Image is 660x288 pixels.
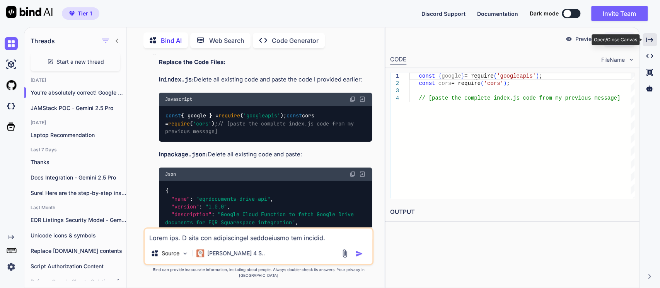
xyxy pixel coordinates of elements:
h2: [DATE] [24,120,126,126]
img: copy [350,96,356,102]
span: ) [536,73,539,79]
span: "description" [171,211,211,218]
p: JAMStack POC - Gemini 2.5 Pro [31,104,126,112]
span: { [438,73,441,79]
strong: Replace the Code Files: [159,58,225,66]
span: FileName [601,56,625,64]
img: Open in Browser [359,171,366,178]
img: settings [5,260,18,273]
span: ( [493,73,496,79]
img: darkCloudIdeIcon [5,100,18,113]
h2: [DATE] [24,77,126,83]
code: index.js [164,76,192,83]
p: Preview [575,35,596,43]
span: 'googleapis' [243,112,280,119]
button: premiumTier 1 [62,7,99,20]
span: 'googleapis' [497,73,536,79]
img: preview [565,36,572,42]
div: CODE [390,55,406,64]
img: Bind AI [6,6,53,18]
span: , [295,219,298,226]
span: , [227,203,230,210]
span: "index.js" [196,227,227,234]
span: = require [451,80,481,86]
span: "main" [171,227,190,234]
p: Web Search [209,36,244,45]
p: You're absolutely correct! Google Cloud ... [31,89,126,97]
span: 'cors' [193,120,211,127]
span: ) [503,80,506,86]
span: Discord Support [421,10,466,17]
p: Bind AI [161,36,182,45]
p: [PERSON_NAME] 4 S.. [207,249,265,257]
span: 'cors' [484,80,503,86]
strong: In : [159,76,194,83]
img: githubLight [5,79,18,92]
span: const [419,80,435,86]
h2: Last Month [24,205,126,211]
span: : [190,227,193,234]
p: Laptop Recommendation [31,131,126,139]
span: "eqrdocuments-drive-api" [196,195,270,202]
span: "name" [171,195,190,202]
img: Claude 4 Sonnet [196,249,204,257]
p: Script Authorization Content [31,263,126,270]
img: premium [69,11,75,16]
button: Invite Team [591,6,648,21]
p: Replace [DOMAIN_NAME] contents [31,247,126,255]
span: google [442,73,461,79]
div: 2 [390,80,399,87]
p: Delete all existing code and paste the code I provided earlier: [159,75,372,84]
img: Open in Browser [359,96,366,103]
code: { google } = ( ); cors = ( ); [165,112,357,136]
span: // [paste the complete index.js code from my previous message] [165,120,357,135]
p: Docs Integration - Gemini 2.5 Pro [31,174,126,181]
h1: Threads [31,36,55,46]
p: Sure! Here are the step-by-step instructions to... [31,189,126,197]
span: = require [464,73,494,79]
button: Discord Support [421,10,466,18]
div: 1 [390,73,399,80]
span: } [461,73,464,79]
span: ; [507,80,510,86]
span: Dark mode [530,10,559,17]
span: Tier 1 [78,10,92,17]
p: Refacor Google Sheets Solution - [PERSON_NAME] 4 [31,278,126,286]
span: "1.0.0" [205,203,227,210]
img: copy [350,171,356,177]
code: package.json [164,151,206,158]
p: Bind can provide inaccurate information, including about people. Always double-check its answers.... [143,267,373,278]
span: , [270,195,273,202]
span: "Google Cloud Function to fetch Google Drive documents for EQR Squarespace integration" [165,211,357,226]
span: ( [481,80,484,86]
span: Start a new thread [56,58,104,66]
button: Documentation [477,10,518,18]
img: ai-studio [5,58,18,71]
p: Unicode icons & symbols [31,232,126,239]
span: : [199,203,202,210]
span: , [227,227,230,234]
span: const [419,73,435,79]
p: Source [162,249,179,257]
span: ; [539,73,542,79]
div: Open/Close Canvas [592,34,640,45]
span: : [211,211,215,218]
span: "version" [171,203,199,210]
span: const [286,112,302,119]
span: Json [165,171,176,177]
span: ous message] [581,95,620,101]
strong: In : [159,151,208,158]
img: chevron down [628,56,634,63]
span: cors [438,80,451,86]
img: chat [5,37,18,50]
span: require [168,120,190,127]
span: const [165,112,181,119]
p: Delete all existing code and paste: [159,150,372,159]
img: icon [355,250,363,258]
h2: OUTPUT [385,203,639,221]
span: : [190,195,193,202]
span: { [165,187,169,194]
p: EQR Listings Security Model - Gemini [31,216,126,224]
span: Documentation [477,10,518,17]
p: Thanks [31,158,126,166]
